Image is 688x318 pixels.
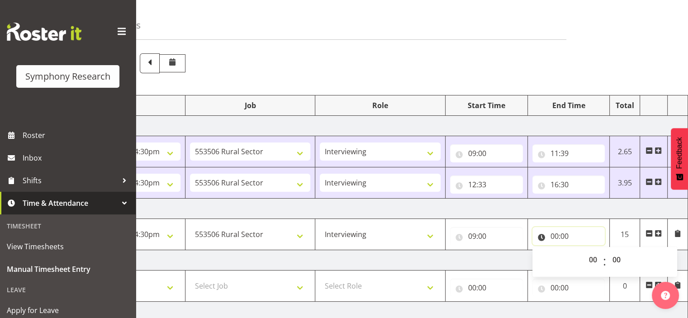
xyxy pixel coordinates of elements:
[25,70,110,83] div: Symphony Research
[450,279,523,297] input: Click to select...
[7,23,81,41] img: Rosterit website logo
[450,144,523,162] input: Click to select...
[23,196,118,210] span: Time & Attendance
[2,235,133,258] a: View Timesheets
[2,280,133,299] div: Leave
[7,304,129,317] span: Apply for Leave
[55,116,688,136] td: [DATE]
[450,176,523,194] input: Click to select...
[55,250,688,271] td: [DATE]
[7,240,129,253] span: View Timesheets
[661,291,670,300] img: help-xxl-2.png
[190,100,311,111] div: Job
[320,100,441,111] div: Role
[610,271,640,302] td: 0
[532,144,605,162] input: Click to select...
[610,167,640,199] td: 3.95
[55,199,688,219] td: [DATE]
[450,227,523,245] input: Click to select...
[23,174,118,187] span: Shifts
[7,262,129,276] span: Manual Timesheet Entry
[603,251,606,273] span: :
[450,100,523,111] div: Start Time
[2,217,133,235] div: Timesheet
[532,100,605,111] div: End Time
[532,176,605,194] input: Click to select...
[614,100,635,111] div: Total
[610,136,640,167] td: 2.65
[532,227,605,245] input: Click to select...
[610,219,640,250] td: 15
[532,279,605,297] input: Click to select...
[675,137,683,169] span: Feedback
[671,128,688,190] button: Feedback - Show survey
[23,128,131,142] span: Roster
[2,258,133,280] a: Manual Timesheet Entry
[23,151,131,165] span: Inbox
